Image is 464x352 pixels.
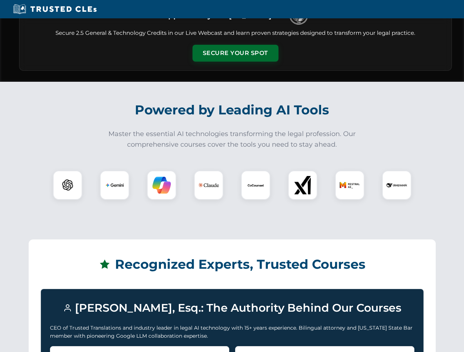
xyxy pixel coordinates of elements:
[104,129,361,150] p: Master the essential AI technologies transforming the legal profession. Our comprehensive courses...
[50,298,414,318] h3: [PERSON_NAME], Esq.: The Authority Behind Our Courses
[105,176,124,194] img: Gemini Logo
[386,175,407,195] img: DeepSeek Logo
[198,175,219,195] img: Claude Logo
[41,252,424,277] h2: Recognized Experts, Trusted Courses
[335,170,364,200] div: Mistral AI
[147,170,176,200] div: Copilot
[50,324,414,340] p: CEO of Trusted Translations and industry leader in legal AI technology with 15+ years experience....
[247,176,265,194] img: CoCounsel Logo
[28,29,443,37] p: Secure 2.5 General & Technology Credits in our Live Webcast and learn proven strategies designed ...
[100,170,129,200] div: Gemini
[382,170,411,200] div: DeepSeek
[288,170,317,200] div: xAI
[53,170,82,200] div: ChatGPT
[152,176,171,194] img: Copilot Logo
[11,4,99,15] img: Trusted CLEs
[294,176,312,194] img: xAI Logo
[57,175,78,196] img: ChatGPT Logo
[194,170,223,200] div: Claude
[193,45,278,62] button: Secure Your Spot
[241,170,270,200] div: CoCounsel
[339,175,360,195] img: Mistral AI Logo
[29,97,436,123] h2: Powered by Leading AI Tools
